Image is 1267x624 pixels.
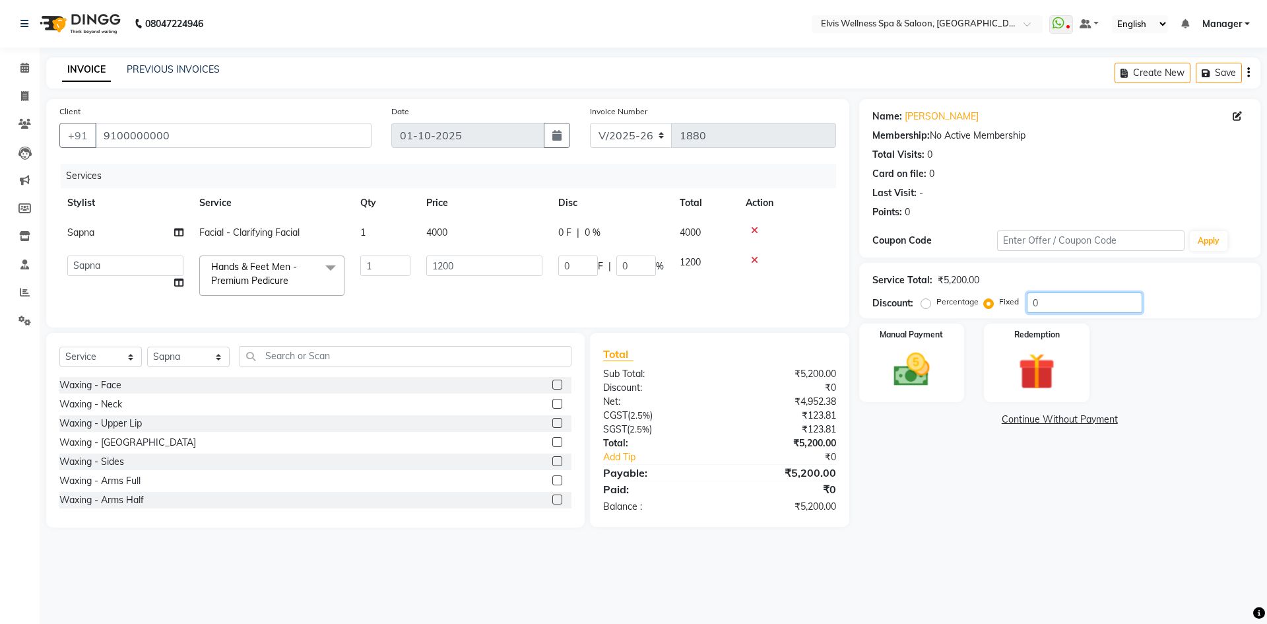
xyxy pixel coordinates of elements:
a: Continue Without Payment [862,413,1258,427]
label: Fixed [999,296,1019,308]
label: Invoice Number [590,106,647,118]
button: Apply [1190,231,1227,251]
th: Service [191,188,352,218]
div: ₹5,200.00 [719,465,845,481]
span: Hands & Feet Men - Premium Pedicure [211,261,297,287]
div: Balance : [593,500,719,514]
div: 0 [905,205,910,219]
div: Card on file: [872,167,926,181]
span: Sapna [67,226,94,238]
div: Services [61,164,846,188]
div: ₹123.81 [719,409,845,423]
span: Total [603,347,633,361]
div: Sub Total: [593,367,719,381]
span: 2.5% [630,410,650,421]
input: Search or Scan [240,346,571,366]
div: Name: [872,110,902,123]
img: _gift.svg [1007,349,1066,394]
button: Save [1196,63,1242,83]
img: _cash.svg [882,349,942,391]
label: Percentage [936,296,979,308]
div: ₹5,200.00 [719,500,845,514]
div: Total: [593,436,719,450]
div: Payable: [593,465,719,481]
div: Waxing - Neck [59,398,122,411]
div: Waxing - Face [59,378,121,392]
div: No Active Membership [872,129,1247,143]
button: +91 [59,123,96,148]
span: F [598,260,603,273]
span: CGST [603,409,628,421]
div: 0 [927,148,932,162]
div: ₹5,200.00 [719,367,845,381]
span: Facial - Clarifying Facial [199,226,300,238]
div: Total Visits: [872,148,925,162]
label: Manual Payment [880,329,943,341]
a: x [288,275,294,287]
a: [PERSON_NAME] [905,110,979,123]
th: Disc [550,188,672,218]
div: Coupon Code [872,234,997,248]
span: SGST [603,423,627,435]
div: ₹0 [719,481,845,497]
div: ₹5,200.00 [938,273,979,287]
span: % [656,260,664,273]
img: logo [34,5,124,42]
label: Redemption [1014,329,1060,341]
div: Waxing - [GEOGRAPHIC_DATA] [59,436,196,450]
a: Add Tip [593,450,740,464]
div: Discount: [593,381,719,395]
span: 2.5% [630,424,649,434]
th: Total [672,188,738,218]
div: ₹0 [740,450,845,464]
span: | [577,226,579,240]
span: 0 F [558,226,571,240]
label: Client [59,106,81,118]
th: Qty [352,188,418,218]
div: ( ) [593,409,719,423]
div: Paid: [593,481,719,497]
span: Manager [1202,17,1242,31]
div: Net: [593,395,719,409]
div: Waxing - Sides [59,455,124,469]
input: Search by Name/Mobile/Email/Code [95,123,372,148]
div: Waxing - Arms Full [59,474,141,488]
div: Waxing - Arms Half [59,493,144,507]
span: | [608,260,611,273]
span: 0 % [585,226,601,240]
div: 0 [929,167,934,181]
div: - [919,186,923,200]
div: Service Total: [872,273,932,287]
b: 08047224946 [145,5,203,42]
a: PREVIOUS INVOICES [127,63,220,75]
th: Price [418,188,550,218]
div: ₹123.81 [719,423,845,436]
div: Membership: [872,129,930,143]
div: ₹5,200.00 [719,436,845,450]
button: Create New [1115,63,1190,83]
div: Points: [872,205,902,219]
span: 1 [360,226,366,238]
div: Last Visit: [872,186,917,200]
input: Enter Offer / Coupon Code [997,230,1185,251]
span: 1200 [680,256,701,268]
th: Action [738,188,836,218]
span: 4000 [426,226,447,238]
div: ₹0 [719,381,845,395]
div: Waxing - Upper Lip [59,417,142,431]
div: ₹4,952.38 [719,395,845,409]
div: ( ) [593,423,719,436]
th: Stylist [59,188,191,218]
div: Discount: [872,296,913,310]
label: Date [391,106,409,118]
a: INVOICE [62,58,111,82]
span: 4000 [680,226,701,238]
